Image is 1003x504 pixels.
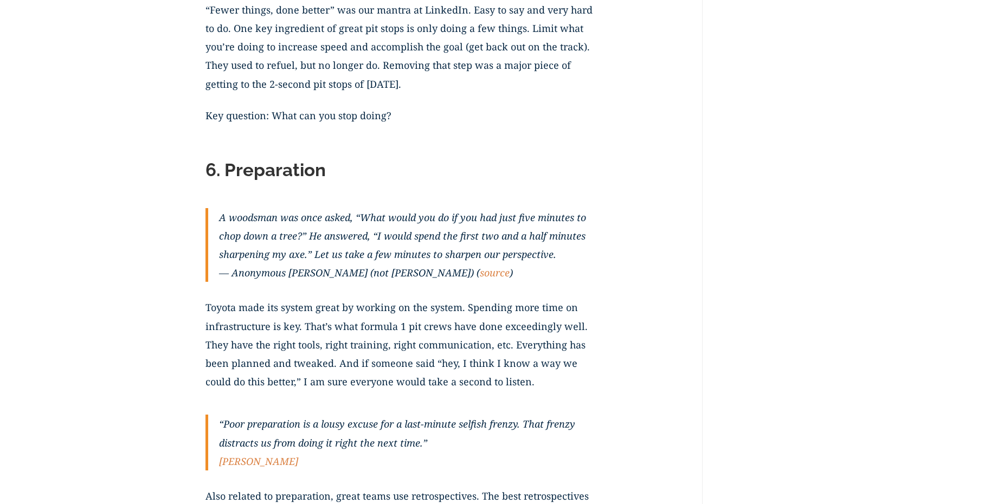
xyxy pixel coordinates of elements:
p: A woodsman was once asked, “What would you do if you had just five minutes to chop down a tree?” ... [219,208,601,264]
a: source [480,266,510,279]
p: — Anonymous [PERSON_NAME] (not [PERSON_NAME]) ( ) [219,263,601,282]
p: “Poor preparation is a lousy excuse for a last-minute selfish frenzy. That frenzy distracts us fr... [219,415,601,451]
h2: 6. Preparation [205,159,601,186]
p: Key question: What can you stop doing? [205,106,601,138]
p: Toyota made its system great by working on the system. Spending more time on infrastructure is ke... [205,298,601,404]
p: “Fewer things, done better” was our mantra at LinkedIn. Easy to say and very hard to do. One key ... [205,1,601,106]
a: [PERSON_NAME] [219,455,298,468]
